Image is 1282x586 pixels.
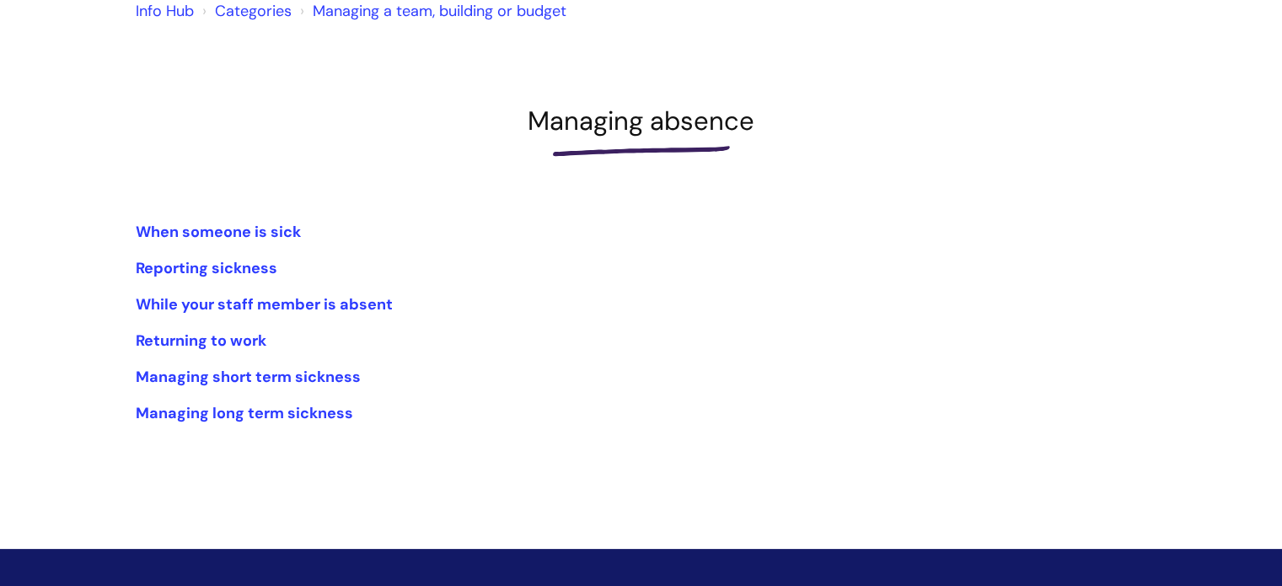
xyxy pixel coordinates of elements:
[136,1,194,21] a: Info Hub
[215,1,292,21] a: Categories
[136,367,361,387] a: Managing short term sickness
[136,294,393,315] a: While‌ ‌your‌ ‌staff‌ ‌member‌ ‌is‌ ‌absent‌
[136,105,1147,137] h1: Managing absence
[313,1,566,21] a: Managing a team, building or budget
[136,222,301,242] a: When someone is sick
[136,403,353,423] a: Managing long term sickness
[136,331,266,351] a: Returning to work
[136,258,277,278] a: Reporting sickness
